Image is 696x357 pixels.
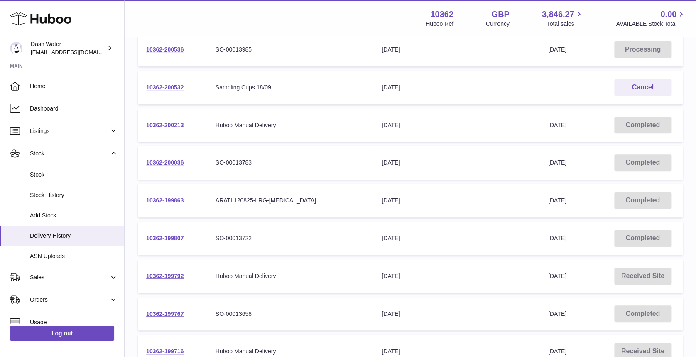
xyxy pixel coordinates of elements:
a: 10362-199792 [146,273,184,279]
a: 10362-200532 [146,84,184,91]
span: Home [30,82,118,90]
div: [DATE] [382,310,532,318]
a: 10362-199807 [146,235,184,241]
div: SO-00013985 [216,46,365,54]
div: SO-00013658 [216,310,365,318]
div: Huboo Manual Delivery [216,347,365,355]
span: [DATE] [548,235,566,241]
span: Usage [30,318,118,326]
a: 10362-199716 [146,348,184,355]
span: [DATE] [548,273,566,279]
button: Cancel [614,79,671,96]
div: Sampling Cups 18/09 [216,84,365,91]
a: 10362-200213 [146,122,184,128]
span: Add Stock [30,212,118,219]
span: Sales [30,273,109,281]
a: Log out [10,326,114,341]
img: bea@dash-water.com [10,42,22,54]
strong: 10362 [430,9,453,20]
span: [DATE] [548,159,566,166]
span: Orders [30,296,109,304]
span: [DATE] [548,310,566,317]
div: [DATE] [382,159,532,167]
div: Huboo Ref [426,20,453,28]
span: Listings [30,127,109,135]
div: [DATE] [382,46,532,54]
div: Currency [486,20,510,28]
span: [DATE] [548,46,566,53]
span: 0.00 [660,9,676,20]
span: [DATE] [548,197,566,204]
span: Total sales [547,20,583,28]
a: 0.00 AVAILABLE Stock Total [616,9,686,28]
div: [DATE] [382,272,532,280]
span: Stock History [30,191,118,199]
span: Delivery History [30,232,118,240]
div: [DATE] [382,121,532,129]
span: [EMAIL_ADDRESS][DOMAIN_NAME] [31,49,122,55]
div: Huboo Manual Delivery [216,272,365,280]
div: [DATE] [382,234,532,242]
span: Stock [30,171,118,179]
div: Dash Water [31,40,105,56]
div: ARATL120825-LRG-[MEDICAL_DATA] [216,197,365,204]
div: [DATE] [382,197,532,204]
span: [DATE] [548,348,566,355]
span: Dashboard [30,105,118,113]
span: [DATE] [548,122,566,128]
span: 3,846.27 [542,9,574,20]
span: AVAILABLE Stock Total [616,20,686,28]
div: Huboo Manual Delivery [216,121,365,129]
div: [DATE] [382,84,532,91]
a: 10362-199863 [146,197,184,204]
div: SO-00013722 [216,234,365,242]
a: 3,846.27 Total sales [542,9,584,28]
div: SO-00013783 [216,159,365,167]
span: ASN Uploads [30,252,118,260]
div: [DATE] [382,347,532,355]
a: 10362-200536 [146,46,184,53]
a: 10362-199767 [146,310,184,317]
strong: GBP [491,9,509,20]
a: 10362-200036 [146,159,184,166]
span: Stock [30,150,109,158]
